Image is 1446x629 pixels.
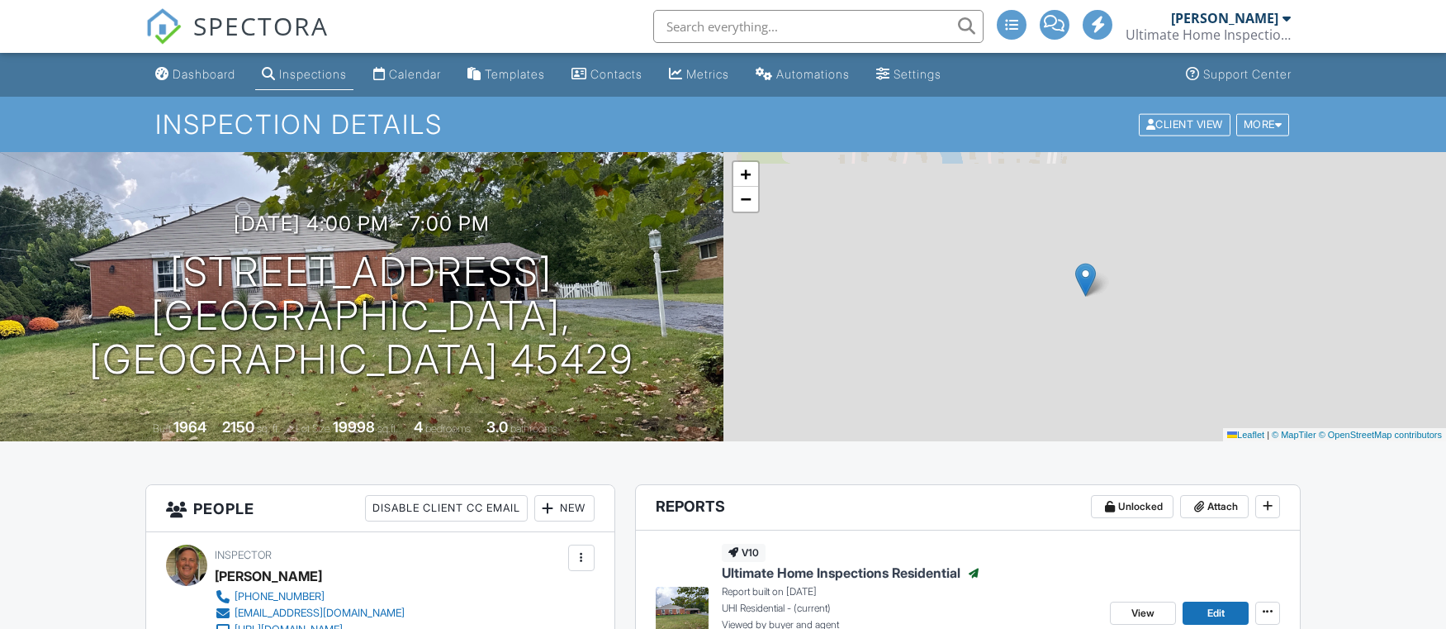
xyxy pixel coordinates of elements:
[234,212,490,235] h3: [DATE] 4:00 pm - 7:00 pm
[662,60,736,90] a: Metrics
[749,60,856,90] a: Automations (Advanced)
[686,67,729,81] div: Metrics
[215,588,405,605] a: [PHONE_NUMBER]
[222,418,254,436] div: 2150
[1139,113,1230,136] div: Client View
[485,67,545,81] div: Templates
[1137,117,1235,130] a: Client View
[149,60,242,90] a: Dashboard
[145,22,329,57] a: SPECTORA
[215,605,405,622] a: [EMAIL_ADDRESS][DOMAIN_NAME]
[193,8,329,43] span: SPECTORA
[510,422,557,435] span: bathrooms
[1267,430,1269,440] span: |
[894,67,941,81] div: Settings
[653,10,984,43] input: Search everything...
[235,590,325,603] div: [PHONE_NUMBER]
[296,422,330,435] span: Lot Size
[461,60,552,90] a: Templates
[153,422,171,435] span: Built
[1319,430,1442,440] a: © OpenStreetMap contributors
[255,60,353,90] a: Inspections
[257,422,280,435] span: sq. ft.
[215,564,322,588] div: [PERSON_NAME]
[235,607,405,620] div: [EMAIL_ADDRESS][DOMAIN_NAME]
[590,67,642,81] div: Contacts
[1227,430,1264,440] a: Leaflet
[1179,60,1298,90] a: Support Center
[733,162,758,187] a: Zoom in
[155,110,1291,139] h1: Inspection Details
[173,67,235,81] div: Dashboard
[1171,10,1278,26] div: [PERSON_NAME]
[1203,67,1292,81] div: Support Center
[1272,430,1316,440] a: © MapTiler
[425,422,471,435] span: bedrooms
[146,485,614,532] h3: People
[279,67,347,81] div: Inspections
[1075,263,1096,297] img: Marker
[215,549,272,561] span: Inspector
[740,188,751,209] span: −
[145,8,182,45] img: The Best Home Inspection Software - Spectora
[1236,113,1290,136] div: More
[776,67,850,81] div: Automations
[26,250,697,381] h1: [STREET_ADDRESS] [GEOGRAPHIC_DATA], [GEOGRAPHIC_DATA] 45429
[565,60,649,90] a: Contacts
[1126,26,1291,43] div: Ultimate Home Inspections, LLC
[389,67,441,81] div: Calendar
[740,164,751,184] span: +
[367,60,448,90] a: Calendar
[870,60,948,90] a: Settings
[333,418,375,436] div: 19998
[377,422,398,435] span: sq.ft.
[486,418,508,436] div: 3.0
[733,187,758,212] a: Zoom out
[173,418,206,436] div: 1964
[534,495,595,522] div: New
[365,495,528,522] div: Disable Client CC Email
[414,418,423,436] div: 4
